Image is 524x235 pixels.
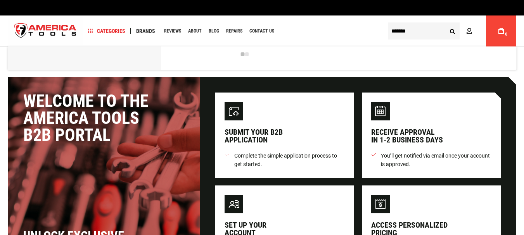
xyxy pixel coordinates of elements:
[133,26,159,36] a: Brands
[246,26,278,36] a: Contact Us
[249,29,274,33] span: Contact Us
[234,151,345,168] span: Complete the simple application process to get started.
[161,26,185,36] a: Reviews
[209,29,219,33] span: Blog
[8,17,83,46] img: America Tools
[88,28,125,34] span: Categories
[188,29,202,33] span: About
[223,26,246,36] a: Repairs
[225,128,283,144] div: Submit your B2B application
[205,26,223,36] a: Blog
[381,151,491,168] span: You’ll get notified via email once your account is approved.
[445,24,460,38] button: Search
[136,28,155,34] span: Brands
[164,29,181,33] span: Reviews
[505,32,507,36] span: 0
[371,128,443,144] div: Receive approval in 1-2 business days
[85,26,129,36] a: Categories
[23,93,184,144] div: Welcome to the America Tools B2B Portal
[8,17,83,46] a: store logo
[226,29,242,33] span: Repairs
[185,26,205,36] a: About
[494,15,508,46] a: 0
